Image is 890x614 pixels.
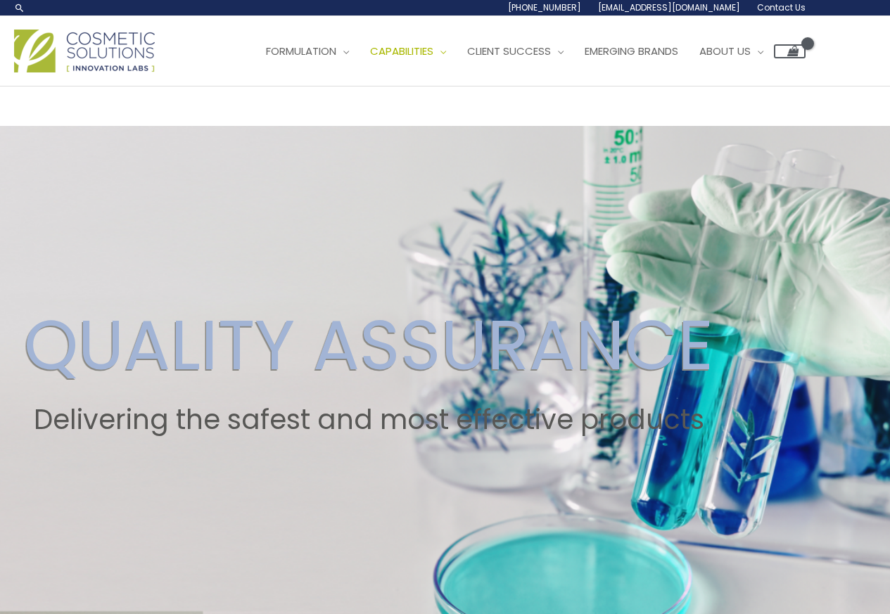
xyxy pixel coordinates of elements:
[598,1,740,13] span: [EMAIL_ADDRESS][DOMAIN_NAME]
[24,304,713,387] h2: QUALITY ASSURANCE
[508,1,581,13] span: [PHONE_NUMBER]
[14,30,155,72] img: Cosmetic Solutions Logo
[585,44,678,58] span: Emerging Brands
[360,30,457,72] a: Capabilities
[370,44,433,58] span: Capabilities
[699,44,751,58] span: About Us
[24,404,713,436] h2: Delivering the safest and most effective products
[467,44,551,58] span: Client Success
[457,30,574,72] a: Client Success
[266,44,336,58] span: Formulation
[574,30,689,72] a: Emerging Brands
[774,44,806,58] a: View Shopping Cart, empty
[689,30,774,72] a: About Us
[757,1,806,13] span: Contact Us
[245,30,806,72] nav: Site Navigation
[14,2,25,13] a: Search icon link
[255,30,360,72] a: Formulation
